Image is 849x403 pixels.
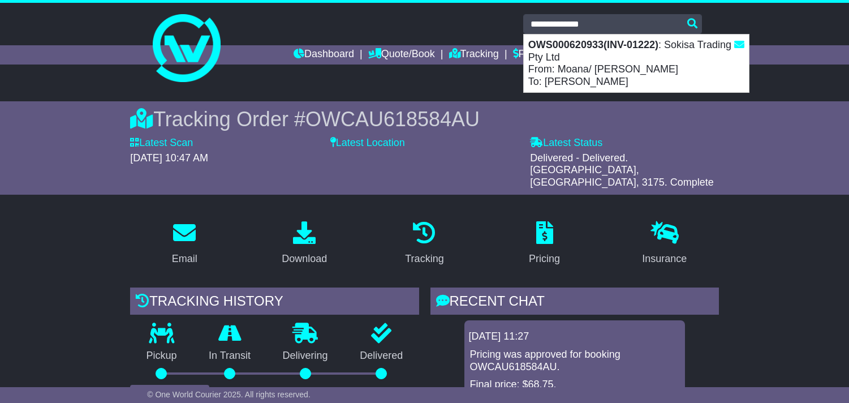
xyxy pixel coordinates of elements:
a: Tracking [449,45,499,65]
p: Pricing was approved for booking OWCAU618584AU. [470,349,679,373]
a: Financials [513,45,564,65]
p: Delivered [344,350,419,362]
p: Delivering [266,350,344,362]
p: Final price: $68.75. [470,379,679,391]
div: Email [172,251,197,267]
span: © One World Courier 2025. All rights reserved. [147,390,311,399]
span: OWCAU618584AU [305,108,480,131]
span: [DATE] 10:47 AM [130,152,208,164]
a: Tracking [398,217,451,271]
div: Download [282,251,327,267]
p: Pickup [130,350,193,362]
a: Download [274,217,334,271]
label: Latest Scan [130,137,193,149]
a: Insurance [635,217,694,271]
div: RECENT CHAT [430,288,719,318]
a: Dashboard [294,45,354,65]
div: [DATE] 11:27 [469,331,680,343]
div: Insurance [642,251,687,267]
div: Tracking history [130,288,419,318]
div: Tracking Order # [130,107,719,131]
a: Quote/Book [368,45,435,65]
div: Tracking [405,251,443,267]
a: Pricing [522,217,567,271]
strong: OWS000620933(INV-01222) [528,39,658,50]
span: Delivered - Delivered. [GEOGRAPHIC_DATA], [GEOGRAPHIC_DATA], 3175. Complete [530,152,713,188]
div: Pricing [529,251,560,267]
a: Email [165,217,205,271]
label: Latest Location [330,137,405,149]
label: Latest Status [530,137,602,149]
p: In Transit [193,350,267,362]
div: : Sokisa Trading Pty Ltd From: Moana/ [PERSON_NAME] To: [PERSON_NAME] [524,35,749,92]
